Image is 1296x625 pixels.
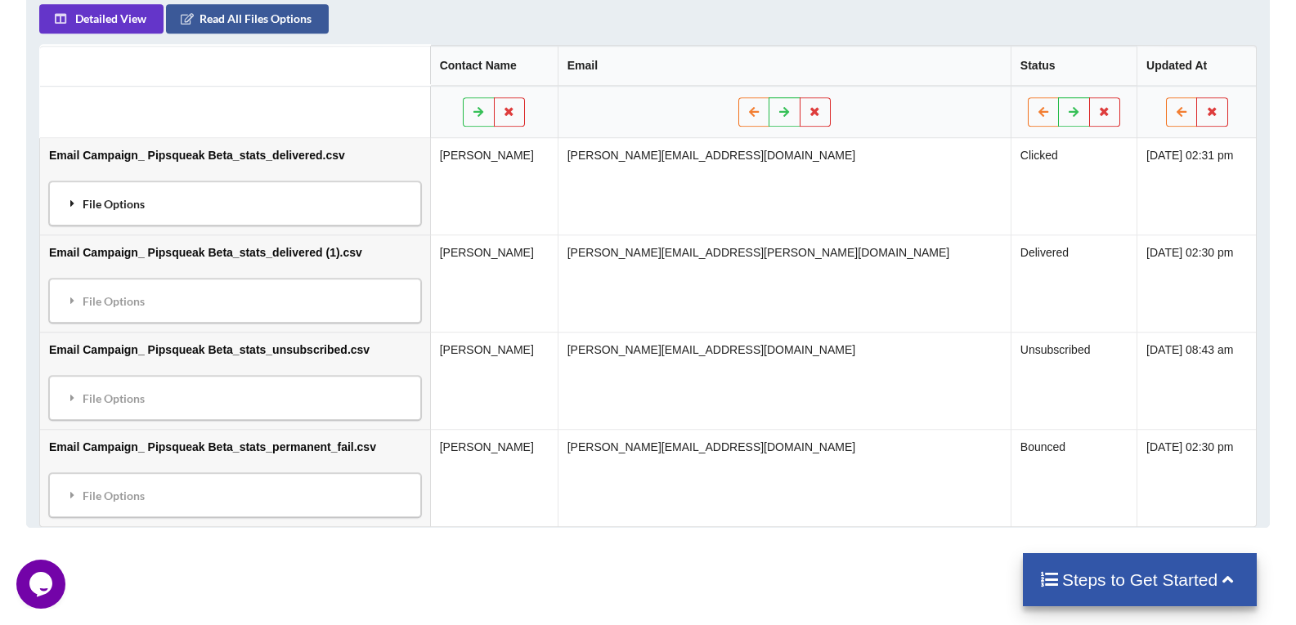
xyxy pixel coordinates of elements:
td: Bounced [1011,429,1137,526]
div: File Options [54,186,416,221]
iframe: chat widget [16,560,69,609]
button: Detailed View [39,4,164,33]
th: Contact Name [430,46,558,86]
div: File Options [54,478,416,512]
td: [PERSON_NAME] [430,429,558,526]
td: [PERSON_NAME] [430,234,558,332]
td: [PERSON_NAME][EMAIL_ADDRESS][DOMAIN_NAME] [558,332,1011,429]
td: [DATE] 02:30 pm [1137,234,1256,332]
th: Updated At [1137,46,1256,86]
td: [PERSON_NAME] [430,332,558,429]
td: Delivered [1011,234,1137,332]
div: File Options [54,381,416,415]
th: Email [558,46,1011,86]
td: Email Campaign_ Pipsqueak Beta_stats_permanent_fail.csv [40,429,430,526]
td: [PERSON_NAME][EMAIL_ADDRESS][PERSON_NAME][DOMAIN_NAME] [558,234,1011,332]
td: [PERSON_NAME][EMAIL_ADDRESS][DOMAIN_NAME] [558,138,1011,234]
button: Read All Files Options [166,4,329,33]
td: [DATE] 02:31 pm [1137,138,1256,234]
div: File Options [54,283,416,318]
td: Email Campaign_ Pipsqueak Beta_stats_unsubscribed.csv [40,332,430,429]
td: [PERSON_NAME] [430,138,558,234]
td: Clicked [1011,138,1137,234]
td: [DATE] 02:30 pm [1137,429,1256,526]
td: [PERSON_NAME][EMAIL_ADDRESS][DOMAIN_NAME] [558,429,1011,526]
td: [DATE] 08:43 am [1137,332,1256,429]
td: Email Campaign_ Pipsqueak Beta_stats_delivered (1).csv [40,234,430,332]
h4: Steps to Get Started [1039,569,1241,590]
th: Status [1011,46,1137,86]
td: Unsubscribed [1011,332,1137,429]
td: Email Campaign_ Pipsqueak Beta_stats_delivered.csv [40,138,430,234]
